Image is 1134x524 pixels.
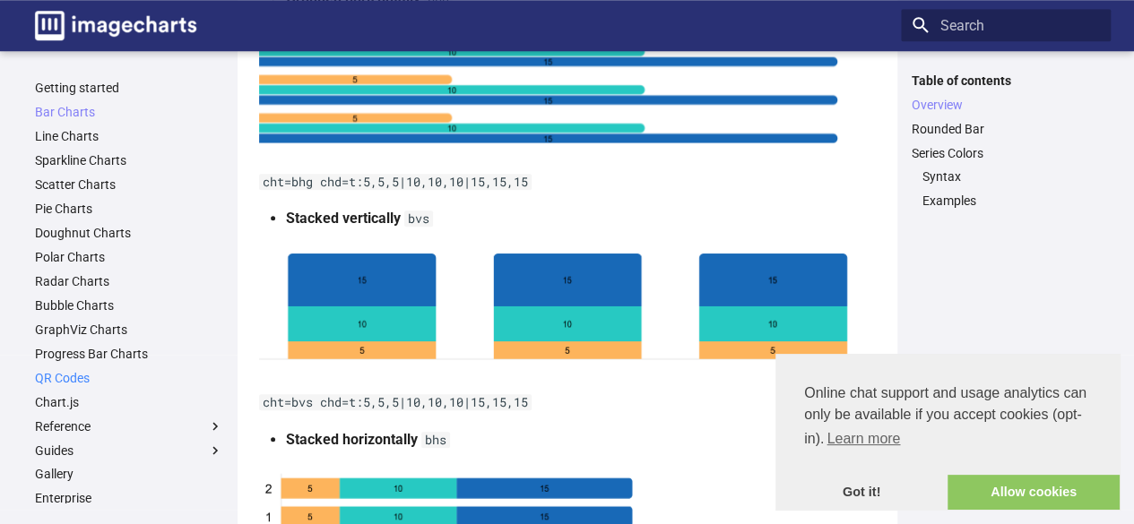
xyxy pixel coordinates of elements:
[35,249,223,265] a: Polar Charts
[901,9,1111,41] input: Search
[775,475,948,511] a: dismiss cookie message
[35,394,223,410] a: Chart.js
[35,370,223,386] a: QR Codes
[35,466,223,482] a: Gallery
[35,11,196,40] img: logo
[35,418,223,434] label: Reference
[912,97,1100,113] a: Overview
[35,442,223,459] label: Guides
[259,174,532,190] code: cht=bhg chd=t:5,5,5|10,10,10|15,15,15
[824,425,903,452] a: learn more about cookies
[35,104,223,120] a: Bar Charts
[35,225,223,241] a: Doughnut Charts
[901,73,1111,210] nav: Table of contents
[35,128,223,144] a: Line Charts
[775,354,1120,510] div: cookieconsent
[35,176,223,193] a: Scatter Charts
[912,168,1100,209] nav: Series Colors
[35,273,223,289] a: Radar Charts
[259,23,876,155] img: chart
[912,121,1100,137] a: Rounded Bar
[35,490,223,506] a: Enterprise
[948,475,1120,511] a: allow cookies
[259,394,532,410] code: cht=bvs chd=t:5,5,5|10,10,10|15,15,15
[404,210,433,227] code: bvs
[35,322,223,338] a: GraphViz Charts
[901,73,1111,89] label: Table of contents
[35,152,223,168] a: Sparkline Charts
[912,145,1100,161] a: Series Colors
[922,168,1100,185] a: Syntax
[286,210,401,227] strong: Stacked vertically
[804,382,1091,452] span: Online chat support and usage analytics can only be available if you accept cookies (opt-in).
[28,4,203,47] a: Image-Charts documentation
[35,201,223,217] a: Pie Charts
[35,297,223,314] a: Bubble Charts
[259,245,876,376] img: chart
[922,193,1100,209] a: Examples
[35,80,223,96] a: Getting started
[286,431,418,448] strong: Stacked horizontally
[421,432,450,448] code: bhs
[35,346,223,362] a: Progress Bar Charts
